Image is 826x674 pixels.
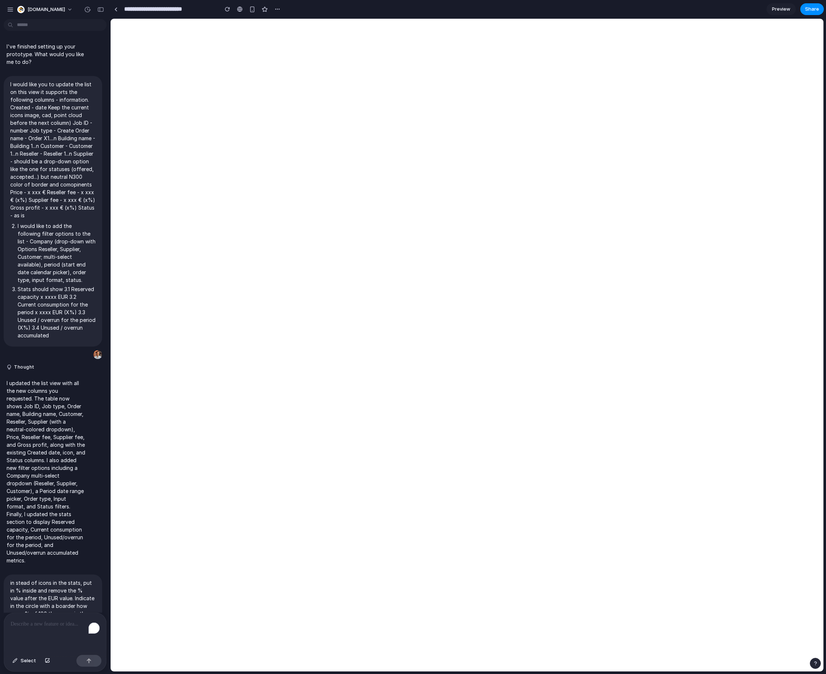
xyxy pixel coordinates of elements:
[18,285,96,339] p: Stats should show 3.1 Reserved capacity x xxxx EUR 3.2 Current consumption for the period x xxxx ...
[766,3,796,15] a: Preview
[800,3,824,15] button: Share
[10,579,96,625] p: in stead of icons in the stats, put in % inside and remove the % value after the EUR value. Indic...
[7,379,85,564] p: I updated the list view with all the new columns you requested. The table now shows Job ID, Job t...
[18,222,96,284] p: I would like to add the following filter options to the list - Company (drop-down with Options Re...
[4,613,106,652] div: To enrich screen reader interactions, please activate Accessibility in Grammarly extension settings
[805,6,819,13] span: Share
[28,6,65,13] span: [DOMAIN_NAME]
[14,4,76,15] button: [DOMAIN_NAME]
[21,657,36,664] span: Select
[772,6,790,13] span: Preview
[7,43,85,66] p: I've finished setting up your prototype. What would you like me to do?
[9,655,40,667] button: Select
[10,80,96,219] p: I would like you to update the list on this view it supports the following columns - information....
